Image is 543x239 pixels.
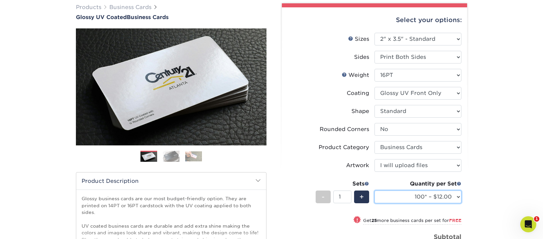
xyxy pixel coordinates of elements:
div: Product Category [319,143,369,151]
strong: 25 [371,218,377,223]
h1: Business Cards [76,14,266,20]
small: Get more business cards per set for [363,218,461,225]
span: ! [356,217,358,224]
div: Shape [351,107,369,115]
span: - [322,192,325,202]
div: Sides [354,53,369,61]
div: Weight [342,71,369,79]
h2: Product Description [76,172,266,190]
div: Rounded Corners [320,125,369,133]
div: Artwork [346,161,369,169]
img: Business Cards 03 [185,151,202,161]
div: Select your options: [287,7,462,33]
div: Sizes [348,35,369,43]
a: Products [76,4,101,10]
a: Business Cards [109,4,151,10]
span: 1 [534,216,539,222]
span: Glossy UV Coated [76,14,127,20]
div: Coating [347,89,369,97]
div: Sets [316,180,369,188]
img: Business Cards 02 [163,150,180,162]
span: + [359,192,364,202]
span: FREE [449,218,461,223]
div: Quantity per Set [374,180,461,188]
iframe: Intercom live chat [520,216,536,232]
a: Glossy UV CoatedBusiness Cards [76,14,266,20]
img: Business Cards 01 [140,148,157,165]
